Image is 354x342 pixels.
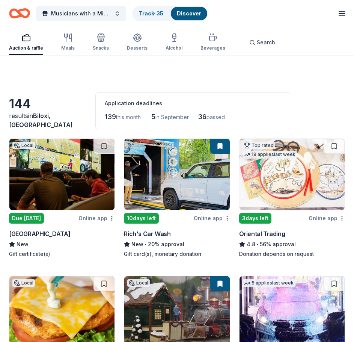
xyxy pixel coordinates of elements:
span: 4.8 [247,240,255,249]
button: Musicians with a Mission [36,6,126,21]
a: Image for Scarlet Pearl Casino ResortLocalDue [DATE]Online app[GEOGRAPHIC_DATA]NewGift certificat... [9,138,115,258]
div: 19 applies last week [243,151,297,159]
div: Due [DATE] [9,213,44,224]
div: Gift certificate(s) [9,250,115,258]
div: Local [12,142,35,149]
div: 20% approval [124,240,230,249]
a: Image for Rich's Car Wash10days leftOnline appRich's Car WashNew•20% approvalGift card(s), moneta... [124,138,230,258]
span: Search [257,38,275,47]
span: New [131,240,143,249]
button: Snacks [93,30,109,55]
div: 3 days left [239,213,271,224]
img: Image for Rich's Car Wash [124,139,229,210]
div: Oriental Trading [239,229,285,238]
div: [GEOGRAPHIC_DATA] [9,229,70,238]
span: 5 [151,113,155,121]
a: Discover [177,10,201,17]
button: Desserts [127,30,148,55]
span: • [256,241,258,247]
div: Application deadlines [105,99,282,108]
span: Musicians with a Mission [51,9,111,18]
div: Meals [61,45,75,51]
div: Local [12,279,35,287]
img: Image for Scarlet Pearl Casino Resort [9,139,114,210]
span: • [145,241,147,247]
div: Donation depends on request [239,250,345,258]
div: Top rated [243,142,275,149]
a: Home [9,5,30,22]
div: Gift card(s), monetary donation [124,250,230,258]
a: Track· 35 [139,10,163,17]
div: Alcohol [166,45,182,51]
div: Online app [194,213,230,223]
div: Online app [78,213,115,223]
div: Local [127,279,150,287]
span: in [9,112,73,129]
div: Beverages [200,45,225,51]
span: New [17,240,29,249]
span: Biloxi, [GEOGRAPHIC_DATA] [9,112,73,129]
a: Image for Oriental TradingTop rated19 applieslast week3days leftOnline appOriental Trading4.8•56%... [239,138,345,258]
button: Search [243,35,281,50]
button: Alcohol [166,30,182,55]
div: results [9,111,86,129]
div: Online app [309,213,345,223]
img: Image for Oriental Trading [240,139,345,210]
button: Meals [61,30,75,55]
span: passed [206,114,225,120]
div: Snacks [93,45,109,51]
div: Desserts [127,45,148,51]
span: in September [155,114,189,120]
span: this month [116,114,141,120]
div: 56% approval [239,240,345,249]
span: 139 [105,113,116,121]
div: Rich's Car Wash [124,229,170,238]
div: 10 days left [124,213,159,224]
button: Auction & raffle [9,30,43,55]
div: 5 applies last week [243,279,295,287]
div: Auction & raffle [9,45,43,51]
div: 144 [9,96,86,111]
button: Beverages [200,30,225,55]
span: 36 [198,113,206,121]
button: Track· 35Discover [132,6,208,21]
